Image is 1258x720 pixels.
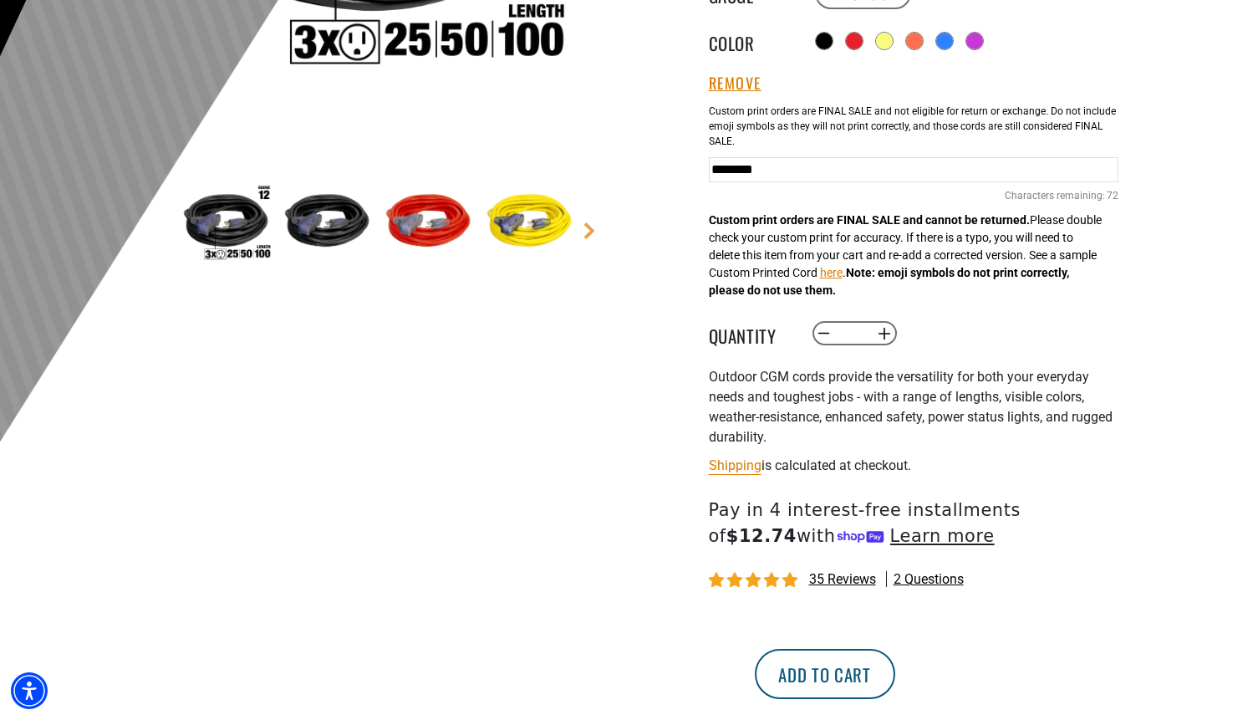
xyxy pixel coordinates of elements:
input: Black Cables [709,157,1118,182]
legend: Color [709,30,792,52]
div: is calculated at checkout. [709,454,1118,477]
div: Accessibility Menu [11,672,48,709]
button: Remove [709,74,762,93]
img: neon yellow [481,176,578,273]
span: 72 [1107,188,1118,203]
span: 4.80 stars [709,573,801,589]
button: here [820,264,843,282]
button: Add to cart [755,649,895,699]
span: Outdoor CGM cords provide the versatility for both your everyday needs and toughest jobs - with a... [709,369,1113,445]
a: Next [581,222,598,239]
a: Shipping [709,457,761,473]
label: Quantity [709,323,792,345]
span: 2 questions [894,570,964,589]
span: 35 reviews [809,571,876,587]
span: Characters remaining: [1005,190,1105,202]
img: black [278,176,375,273]
strong: Note: emoji symbols do not print correctly, please do not use them. [709,266,1069,297]
img: red [379,176,476,273]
